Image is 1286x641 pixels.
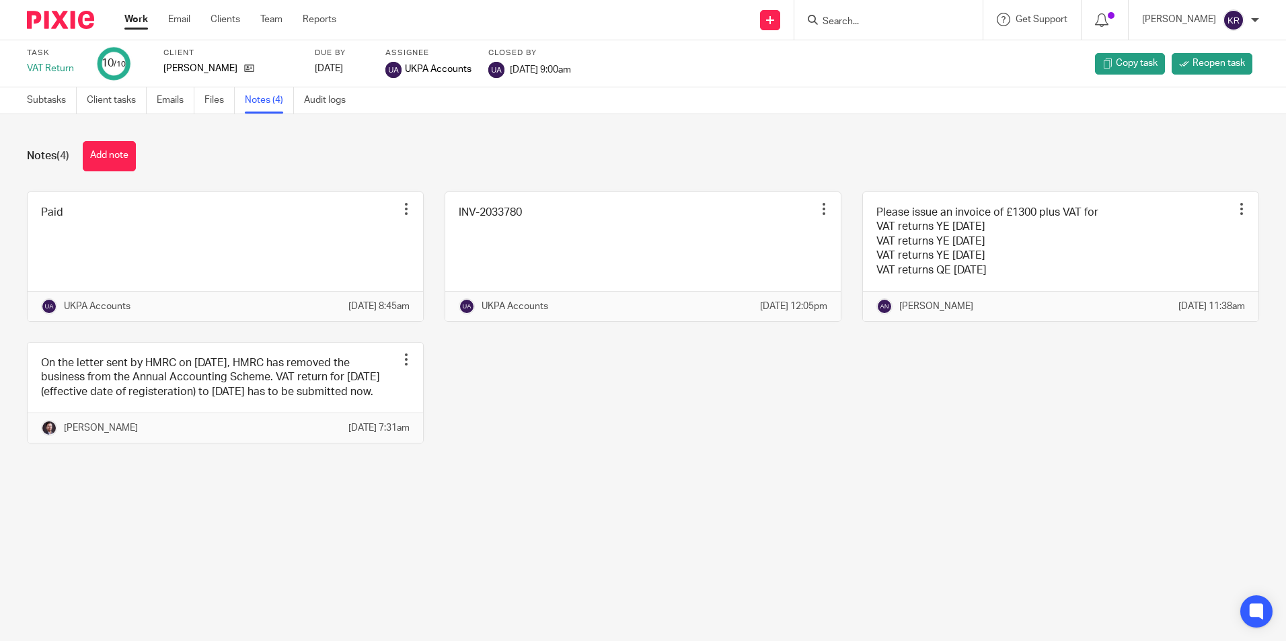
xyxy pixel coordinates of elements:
p: [DATE] 12:05pm [760,300,827,313]
a: Audit logs [304,87,356,114]
img: svg%3E [385,62,402,78]
span: [DATE] 9:00am [510,65,571,74]
a: Clients [211,13,240,26]
img: Capture.PNG [41,420,57,436]
img: svg%3E [459,298,475,314]
p: UKPA Accounts [482,300,548,313]
a: Emails [157,87,194,114]
a: Email [168,13,190,26]
a: Team [260,13,282,26]
label: Task [27,48,81,58]
p: [DATE] 7:31am [348,421,410,435]
label: Client [163,48,298,58]
label: Closed by [488,48,571,58]
div: 10 [102,56,126,71]
span: Get Support [1016,15,1067,24]
p: [PERSON_NAME] [64,421,138,435]
input: Search [821,16,942,28]
span: Copy task [1116,56,1158,70]
a: Notes (4) [245,87,294,114]
h1: Notes [27,149,69,163]
img: svg%3E [1223,9,1244,31]
label: Assignee [385,48,471,58]
a: Reports [303,13,336,26]
label: Due by [315,48,369,58]
p: [PERSON_NAME] [899,300,973,313]
span: Reopen task [1193,56,1245,70]
p: [PERSON_NAME] [1142,13,1216,26]
button: Add note [83,141,136,171]
a: Reopen task [1172,53,1252,75]
a: Work [124,13,148,26]
div: [DATE] [315,62,369,75]
div: VAT Return [27,62,81,75]
a: Subtasks [27,87,77,114]
p: UKPA Accounts [64,300,130,313]
img: Pixie [27,11,94,29]
p: [DATE] 11:38am [1178,300,1245,313]
a: Copy task [1095,53,1165,75]
a: Client tasks [87,87,147,114]
img: svg%3E [488,62,504,78]
p: [DATE] 8:45am [348,300,410,313]
span: (4) [56,151,69,161]
small: /10 [114,60,126,68]
a: Files [204,87,235,114]
p: [PERSON_NAME] [163,62,237,75]
span: UKPA Accounts [405,62,471,76]
img: svg%3E [876,298,893,314]
img: svg%3E [41,298,57,314]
